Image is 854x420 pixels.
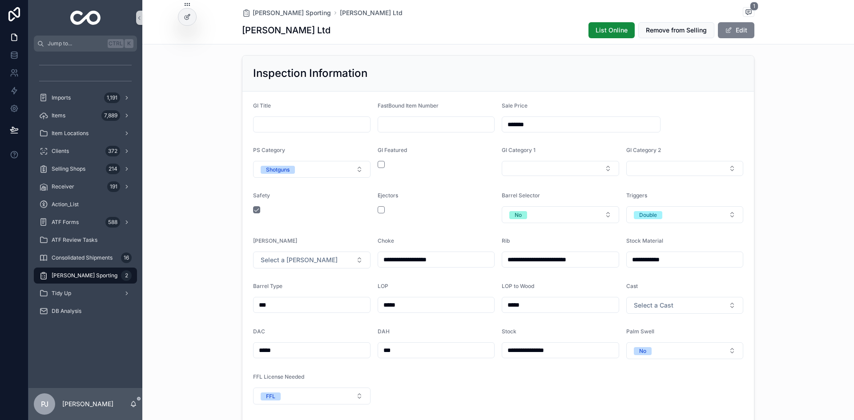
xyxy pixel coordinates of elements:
button: Select Button [502,206,619,223]
h1: [PERSON_NAME] Ltd [242,24,330,36]
span: Select a Cast [634,301,673,310]
span: ATF Review Tasks [52,236,97,244]
p: [PERSON_NAME] [62,400,113,408]
a: ATF Forms588 [34,214,137,230]
span: 1 [750,2,758,11]
span: Sale Price [502,102,528,109]
span: GI Category 1 [502,147,536,153]
span: Receiver [52,183,74,190]
span: Rib [502,237,510,244]
span: GI Featured [378,147,407,153]
div: 372 [105,146,120,156]
span: Stock Material [626,237,663,244]
a: Items7,889 [34,108,137,124]
a: Selling Shops214 [34,161,137,177]
button: Remove from Selling [638,22,714,38]
div: FFL [266,392,275,400]
span: Selling Shops [52,165,85,172]
span: Jump to... [48,40,104,47]
button: Select Button [253,252,371,268]
button: Edit [718,22,754,38]
span: ATF Forms [52,219,79,226]
span: List Online [596,26,628,35]
a: [PERSON_NAME] Ltd [340,8,403,17]
div: No [639,347,646,355]
div: 191 [107,181,120,192]
span: Safety [253,192,270,199]
div: 588 [105,217,120,228]
span: Triggers [626,192,647,199]
span: PJ [41,399,48,409]
img: App logo [70,11,101,25]
button: List Online [588,22,635,38]
button: Select Button [626,206,744,223]
span: Imports [52,94,71,101]
div: scrollable content [28,52,142,331]
a: Item Locations [34,125,137,141]
button: Select Button [502,161,619,176]
span: Clients [52,148,69,155]
span: GI Title [253,102,271,109]
div: 214 [106,164,120,174]
span: Ctrl [108,39,124,48]
span: Cast [626,283,638,289]
span: LOP to Wood [502,283,534,289]
button: Select Button [253,161,371,178]
span: FastBound Item Number [378,102,439,109]
span: Ejectors [378,192,398,199]
div: 2 [121,270,132,281]
button: Select Button [626,342,744,359]
span: FFL License Needed [253,373,304,380]
a: Imports1,191 [34,90,137,106]
span: Items [52,112,65,119]
div: 7,889 [101,110,120,121]
span: Barrel Selector [502,192,540,199]
span: LOP [378,283,388,289]
a: ATF Review Tasks [34,232,137,248]
div: No [515,211,522,219]
div: Shotguns [266,166,290,174]
span: GI Category 2 [626,147,661,153]
a: Consolidated Shipments16 [34,250,137,266]
span: Select a [PERSON_NAME] [261,256,338,264]
a: Receiver191 [34,179,137,195]
button: Select Button [626,297,744,314]
span: PS Category [253,147,285,153]
span: Remove from Selling [646,26,707,35]
span: Consolidated Shipments [52,254,113,261]
a: Action_List [34,196,137,212]
a: Clients372 [34,143,137,159]
span: [PERSON_NAME] Sporting [253,8,331,17]
span: Palm Swell [626,328,654,335]
span: K [125,40,133,47]
div: 16 [121,252,132,263]
span: Choke [378,237,394,244]
span: Item Locations [52,130,89,137]
a: [PERSON_NAME] Sporting [242,8,331,17]
span: DAH [378,328,390,335]
span: [PERSON_NAME] Sporting [52,272,117,279]
a: Tidy Up [34,285,137,301]
button: 1 [743,7,754,18]
span: DAC [253,328,265,335]
div: 1,191 [104,92,120,103]
a: [PERSON_NAME] Sporting2 [34,268,137,284]
div: Double [639,211,657,219]
span: Barrel Type [253,283,282,289]
button: Select Button [626,161,744,176]
button: Select Button [253,388,371,404]
h2: Inspection Information [253,66,367,80]
span: [PERSON_NAME] [253,237,297,244]
span: Stock [502,328,516,335]
span: Tidy Up [52,290,71,297]
span: Action_List [52,201,79,208]
span: DB Analysis [52,308,81,315]
button: Jump to...CtrlK [34,36,137,52]
a: DB Analysis [34,303,137,319]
